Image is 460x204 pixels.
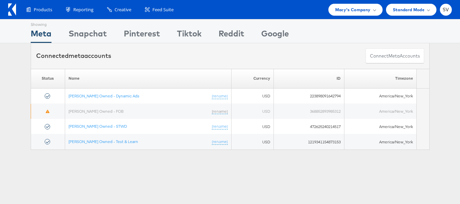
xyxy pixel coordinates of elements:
[219,28,244,43] div: Reddit
[69,124,127,129] a: [PERSON_NAME] Owned - STWD
[344,104,417,119] td: America/New_York
[335,6,371,13] span: Macy's Company
[31,69,65,88] th: Status
[177,28,202,43] div: Tiktok
[274,119,344,134] td: 472625240214517
[212,108,228,114] a: (rename)
[274,134,344,149] td: 1219341154873153
[73,6,93,13] span: Reporting
[274,69,344,88] th: ID
[34,6,52,13] span: Products
[31,19,51,28] div: Showing
[36,51,111,60] div: Connected accounts
[344,88,417,104] td: America/New_York
[124,28,160,43] div: Pinterest
[69,52,84,60] span: meta
[232,104,274,119] td: USD
[69,28,107,43] div: Snapchat
[69,139,138,144] a: [PERSON_NAME] Owned - Test & Learn
[69,93,139,98] a: [PERSON_NAME] Owned - Dynamic Ads
[232,134,274,149] td: USD
[344,134,417,149] td: America/New_York
[232,88,274,104] td: USD
[31,28,51,43] div: Meta
[232,119,274,134] td: USD
[212,93,228,99] a: (rename)
[65,69,232,88] th: Name
[443,7,449,12] span: SV
[344,69,417,88] th: Timezone
[115,6,131,13] span: Creative
[344,119,417,134] td: America/New_York
[274,88,344,104] td: 223898091642794
[274,104,344,119] td: 368852893985312
[388,53,400,59] span: meta
[69,108,123,113] a: [PERSON_NAME] Owned - FOB
[152,6,174,13] span: Feed Suite
[212,124,228,129] a: (rename)
[232,69,274,88] th: Currency
[393,6,425,13] span: Standard Mode
[212,139,228,144] a: (rename)
[261,28,289,43] div: Google
[366,48,424,64] button: ConnectmetaAccounts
